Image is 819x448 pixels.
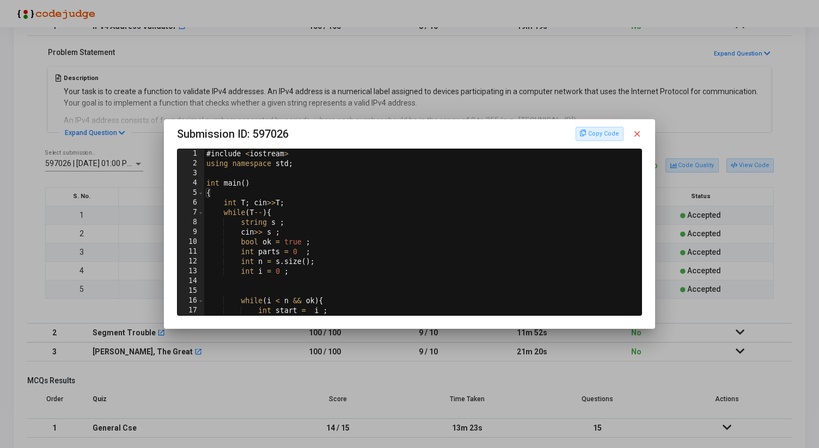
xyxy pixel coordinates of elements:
div: 14 [178,277,204,286]
div: 6 [178,198,204,208]
span: Submission ID: 597026 [177,125,289,143]
div: 7 [178,208,204,218]
button: Copy Code [576,127,624,141]
div: 16 [178,296,204,306]
div: 4 [178,179,204,188]
div: 9 [178,228,204,237]
div: 15 [178,286,204,296]
div: 17 [178,306,204,316]
div: 5 [178,188,204,198]
div: 12 [178,257,204,267]
mat-icon: close [632,129,642,139]
div: 11 [178,247,204,257]
div: 10 [178,237,204,247]
div: 3 [178,169,204,179]
div: 8 [178,218,204,228]
div: 13 [178,267,204,277]
div: 1 [178,149,204,159]
div: 2 [178,159,204,169]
